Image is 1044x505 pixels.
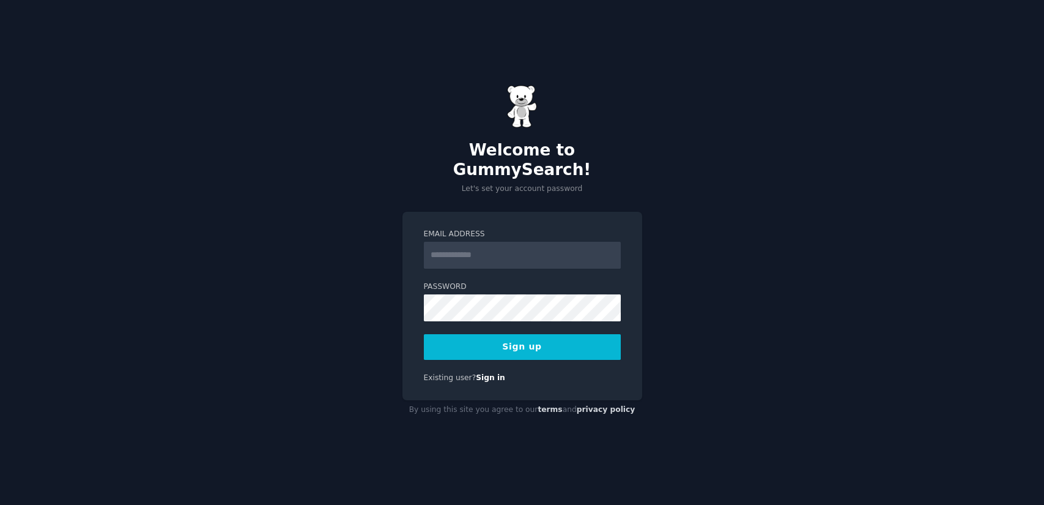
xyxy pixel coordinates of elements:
[538,405,562,414] a: terms
[424,229,621,240] label: Email Address
[577,405,635,414] a: privacy policy
[424,282,621,293] label: Password
[402,400,642,420] div: By using this site you agree to our and
[402,141,642,179] h2: Welcome to GummySearch!
[402,184,642,195] p: Let's set your account password
[476,373,505,382] a: Sign in
[507,85,538,128] img: Gummy Bear
[424,334,621,360] button: Sign up
[424,373,476,382] span: Existing user?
